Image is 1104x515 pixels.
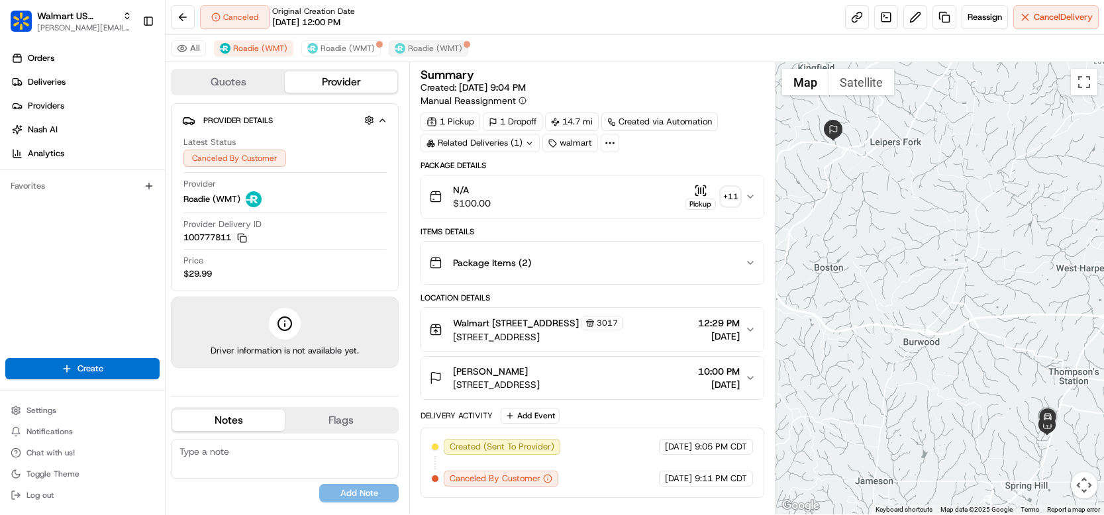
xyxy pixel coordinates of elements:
[5,486,160,504] button: Log out
[459,81,526,93] span: [DATE] 9:04 PM
[962,5,1008,29] button: Reassign
[597,318,618,328] span: 3017
[421,94,527,107] button: Manual Reassignment
[211,345,359,357] span: Driver information is not available yet.
[112,193,123,204] div: 💻
[183,255,203,267] span: Price
[225,130,241,146] button: Start new chat
[37,23,132,33] span: [PERSON_NAME][EMAIL_ADDRESS][DOMAIN_NAME]
[5,444,160,462] button: Chat with us!
[200,5,270,29] button: Canceled
[421,293,764,303] div: Location Details
[321,43,375,54] span: Roadie (WMT)
[685,184,716,210] button: Pickup
[183,232,247,244] button: 100777811
[45,140,168,150] div: We're available if you need us!
[5,465,160,483] button: Toggle Theme
[395,43,405,54] img: roadie-logo-v2.jpg
[685,199,716,210] div: Pickup
[301,40,381,56] button: Roadie (WMT)
[233,43,287,54] span: Roadie (WMT)
[421,81,526,94] span: Created:
[26,426,73,437] span: Notifications
[11,11,32,32] img: Walmart US Corporate
[45,126,217,140] div: Start new chat
[307,43,318,54] img: roadie-logo-v2.jpg
[421,308,764,351] button: Walmart [STREET_ADDRESS]3017[STREET_ADDRESS]12:29 PM[DATE]
[13,193,24,204] div: 📗
[698,330,740,343] span: [DATE]
[5,5,137,37] button: Walmart US CorporateWalmart US Corporate[PERSON_NAME][EMAIL_ADDRESS][DOMAIN_NAME]
[26,447,75,458] span: Chat with us!
[5,48,165,69] a: Orders
[698,365,740,378] span: 10:00 PM
[5,119,165,140] a: Nash AI
[1071,472,1097,498] button: Map camera controls
[779,497,823,514] a: Open this area in Google Maps (opens a new window)
[272,6,355,17] span: Original Creation Date
[453,378,540,391] span: [STREET_ADDRESS]
[698,378,740,391] span: [DATE]
[13,126,37,150] img: 1736555255976-a54dd68f-1ca7-489b-9aae-adbdc363a1c4
[272,17,340,28] span: [DATE] 12:00 PM
[601,113,718,131] div: Created via Automation
[389,40,468,56] button: Roadie (WMT)
[721,187,740,206] div: + 11
[28,148,64,160] span: Analytics
[450,473,540,485] span: Canceled By Customer
[26,405,56,416] span: Settings
[26,469,79,479] span: Toggle Theme
[665,473,692,485] span: [DATE]
[93,224,160,234] a: Powered byPylon
[421,94,516,107] span: Manual Reassignment
[501,408,560,424] button: Add Event
[453,256,531,269] span: Package Items ( 2 )
[421,226,764,237] div: Items Details
[421,357,764,399] button: [PERSON_NAME][STREET_ADDRESS]10:00 PM[DATE]
[453,316,579,330] span: Walmart [STREET_ADDRESS]
[695,441,747,453] span: 9:05 PM CDT
[28,124,58,136] span: Nash AI
[28,52,54,64] span: Orders
[220,43,230,54] img: roadie-logo-v2.jpg
[107,187,218,211] a: 💻API Documentation
[545,113,599,131] div: 14.7 mi
[5,358,160,379] button: Create
[1071,69,1097,95] button: Toggle fullscreen view
[665,441,692,453] span: [DATE]
[26,192,101,205] span: Knowledge Base
[183,218,262,230] span: Provider Delivery ID
[285,71,397,93] button: Provider
[698,316,740,330] span: 12:29 PM
[1034,11,1093,23] span: Cancel Delivery
[5,71,165,93] a: Deliveries
[421,175,764,218] button: N/A$100.00Pickup+11
[172,410,285,431] button: Notes
[77,363,103,375] span: Create
[13,13,40,40] img: Nash
[34,85,219,99] input: Clear
[183,268,212,280] span: $29.99
[421,134,540,152] div: Related Deliveries (1)
[483,113,542,131] div: 1 Dropoff
[5,175,160,197] div: Favorites
[214,40,293,56] button: Roadie (WMT)
[28,100,64,112] span: Providers
[5,95,165,117] a: Providers
[968,11,1002,23] span: Reassign
[453,330,623,344] span: [STREET_ADDRESS]
[1013,5,1099,29] button: CancelDelivery
[203,115,273,126] span: Provider Details
[453,183,491,197] span: N/A
[876,505,932,514] button: Keyboard shortcuts
[542,134,598,152] div: walmart
[421,160,764,171] div: Package Details
[421,410,493,421] div: Delivery Activity
[5,143,165,164] a: Analytics
[183,136,236,148] span: Latest Status
[782,69,828,95] button: Show street map
[37,9,117,23] span: Walmart US Corporate
[779,497,823,514] img: Google
[285,410,397,431] button: Flags
[453,365,528,378] span: [PERSON_NAME]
